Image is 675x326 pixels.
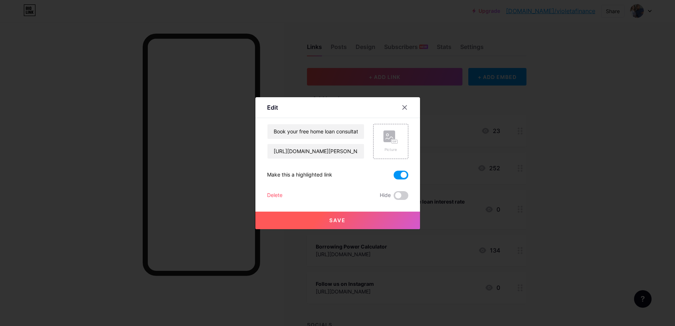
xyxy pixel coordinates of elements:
[329,217,346,223] span: Save
[267,191,282,200] div: Delete
[255,212,420,229] button: Save
[267,144,364,159] input: URL
[383,147,398,152] div: Picture
[267,103,278,112] div: Edit
[267,171,332,179] div: Make this a highlighted link
[380,191,391,200] span: Hide
[267,124,364,139] input: Title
